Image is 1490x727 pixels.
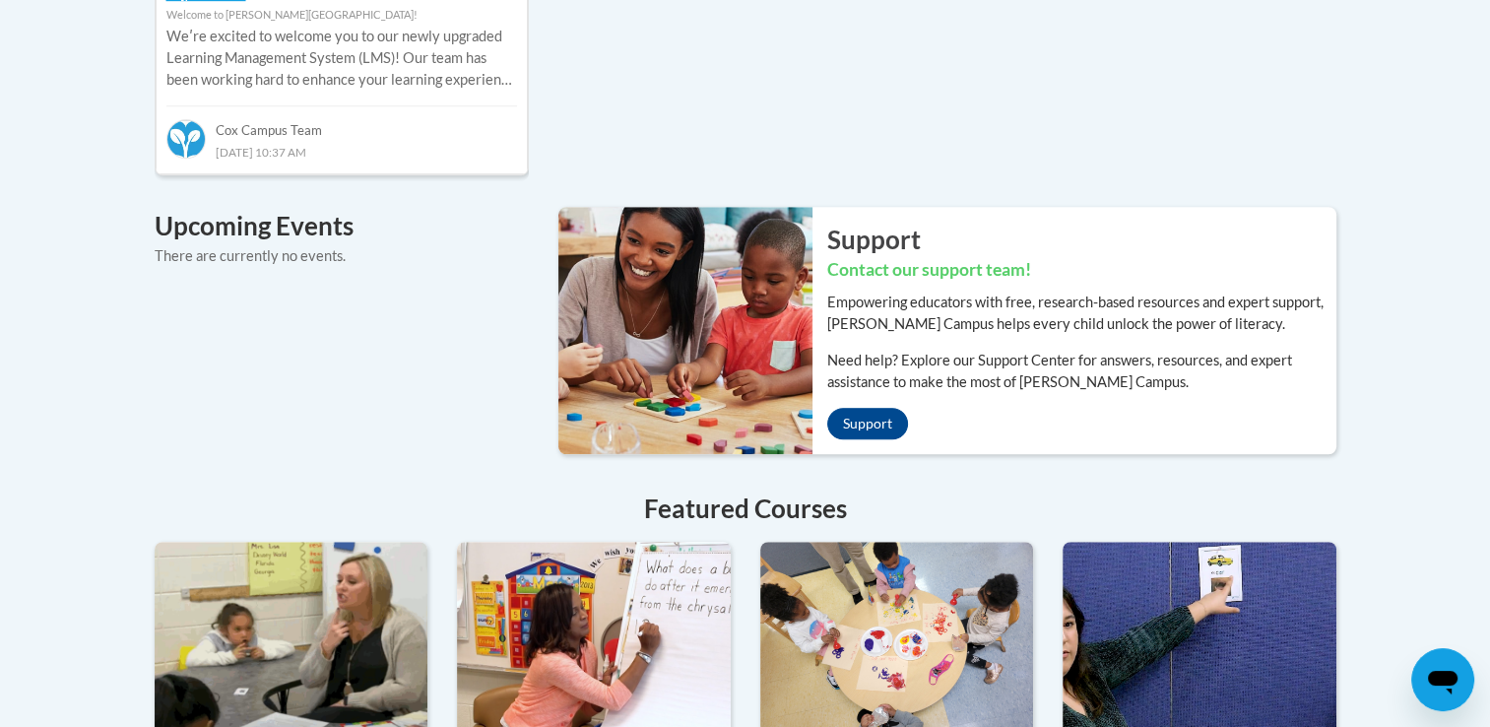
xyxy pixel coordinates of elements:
[155,207,529,245] h4: Upcoming Events
[827,350,1336,393] p: Need help? Explore our Support Center for answers, resources, and expert assistance to make the m...
[155,490,1336,528] h4: Featured Courses
[827,222,1336,257] h2: Support
[166,141,517,163] div: [DATE] 10:37 AM
[544,207,812,453] img: ...
[155,247,346,264] span: There are currently no events.
[827,258,1336,283] h3: Contact our support team!
[166,119,206,159] img: Cox Campus Team
[827,408,908,439] a: Support
[827,292,1336,335] p: Empowering educators with free, research-based resources and expert support, [PERSON_NAME] Campus...
[166,4,517,26] div: Welcome to [PERSON_NAME][GEOGRAPHIC_DATA]!
[166,26,517,91] p: Weʹre excited to welcome you to our newly upgraded Learning Management System (LMS)! Our team has...
[1411,648,1474,711] iframe: Button to launch messaging window
[166,105,517,141] div: Cox Campus Team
